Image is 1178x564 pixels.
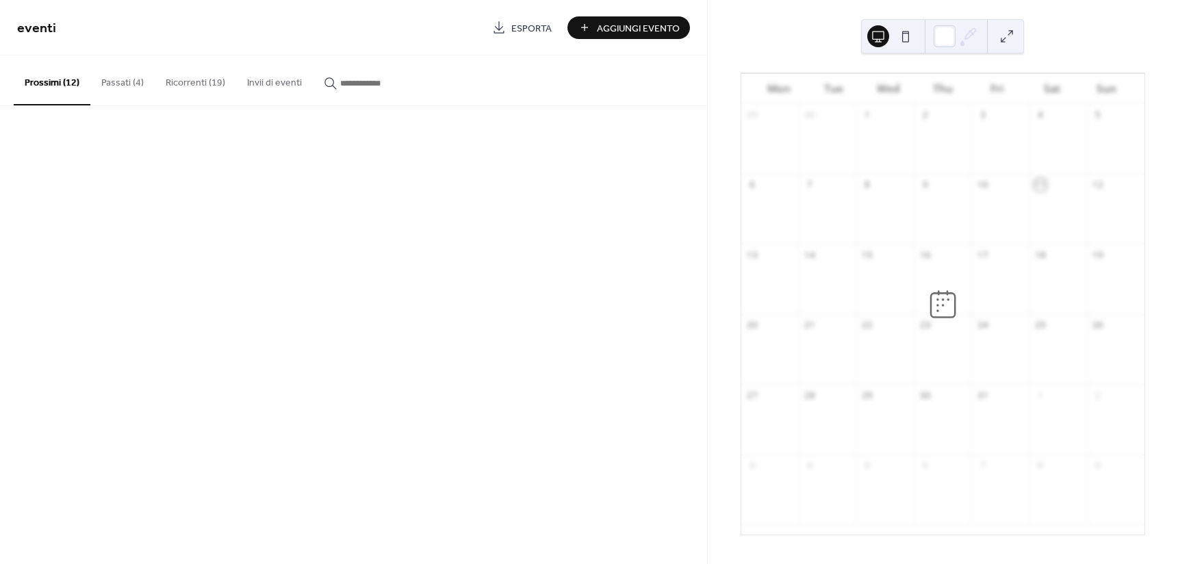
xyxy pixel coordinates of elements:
[861,319,873,331] div: 22
[919,319,931,331] div: 23
[804,389,816,401] div: 28
[861,179,873,191] div: 8
[1092,319,1104,331] div: 26
[1092,248,1104,261] div: 19
[804,179,816,191] div: 7
[915,74,970,103] div: Thu
[1092,389,1104,401] div: 2
[861,109,873,121] div: 1
[1034,319,1047,331] div: 25
[90,55,155,104] button: Passati (4)
[861,459,873,472] div: 5
[1092,179,1104,191] div: 12
[567,16,690,39] button: Aggiungi Evento
[977,109,989,121] div: 3
[919,248,931,261] div: 16
[919,109,931,121] div: 2
[1034,459,1047,472] div: 8
[1034,179,1047,191] div: 11
[1092,109,1104,121] div: 5
[919,389,931,401] div: 30
[1092,459,1104,472] div: 9
[752,74,807,103] div: Mon
[804,319,816,331] div: 21
[746,389,758,401] div: 27
[977,459,989,472] div: 7
[746,109,758,121] div: 29
[861,248,873,261] div: 15
[482,16,562,39] a: Esporta
[804,109,816,121] div: 30
[804,459,816,472] div: 4
[861,74,916,103] div: Wed
[511,21,552,36] span: Esporta
[977,248,989,261] div: 17
[804,248,816,261] div: 14
[919,459,931,472] div: 6
[919,179,931,191] div: 9
[1025,74,1079,103] div: Sat
[1079,74,1134,103] div: Sun
[977,389,989,401] div: 31
[977,179,989,191] div: 10
[1034,109,1047,121] div: 4
[1034,248,1047,261] div: 18
[746,459,758,472] div: 3
[597,21,680,36] span: Aggiungi Evento
[806,74,861,103] div: Tue
[155,55,236,104] button: Ricorrenti (19)
[977,319,989,331] div: 24
[861,389,873,401] div: 29
[1034,389,1047,401] div: 1
[14,55,90,105] button: Prossimi (12)
[236,55,313,104] button: Invii di eventi
[746,248,758,261] div: 13
[746,319,758,331] div: 20
[17,15,56,42] span: eventi
[746,179,758,191] div: 6
[970,74,1025,103] div: Fri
